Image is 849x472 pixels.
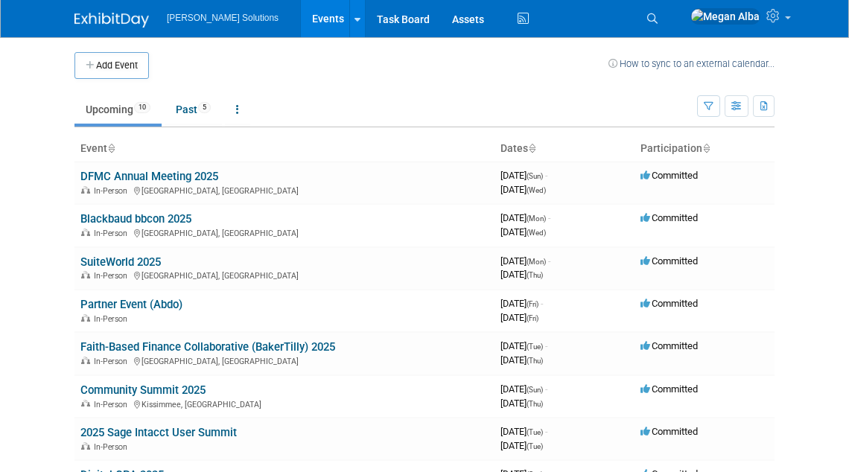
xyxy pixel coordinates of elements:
span: [DATE] [500,383,547,395]
span: (Tue) [527,342,543,351]
span: [DATE] [500,170,547,181]
span: - [548,255,550,267]
a: Upcoming10 [74,95,162,124]
span: [DATE] [500,398,543,409]
a: Community Summit 2025 [80,383,206,397]
span: [DATE] [500,255,550,267]
img: In-Person Event [81,271,90,278]
img: In-Person Event [81,442,90,450]
img: In-Person Event [81,314,90,322]
img: In-Person Event [81,229,90,236]
img: Megan Alba [690,8,760,25]
img: In-Person Event [81,400,90,407]
button: Add Event [74,52,149,79]
a: Past5 [165,95,222,124]
span: In-Person [94,400,132,409]
span: [PERSON_NAME] Solutions [167,13,279,23]
span: Committed [640,340,698,351]
div: [GEOGRAPHIC_DATA], [GEOGRAPHIC_DATA] [80,354,489,366]
span: [DATE] [500,226,546,237]
div: Kissimmee, [GEOGRAPHIC_DATA] [80,398,489,409]
a: SuiteWorld 2025 [80,255,161,269]
span: [DATE] [500,298,543,309]
a: Partner Event (Abdo) [80,298,182,311]
span: [DATE] [500,184,546,195]
span: In-Person [94,229,132,238]
span: (Thu) [527,357,543,365]
span: (Tue) [527,442,543,450]
span: (Thu) [527,400,543,408]
span: Committed [640,298,698,309]
img: In-Person Event [81,186,90,194]
span: [DATE] [500,312,538,323]
span: In-Person [94,357,132,366]
span: (Fri) [527,300,538,308]
span: [DATE] [500,212,550,223]
span: - [548,212,550,223]
span: - [545,426,547,437]
span: [DATE] [500,340,547,351]
span: In-Person [94,314,132,324]
span: - [545,170,547,181]
img: In-Person Event [81,357,90,364]
span: (Wed) [527,186,546,194]
a: Sort by Start Date [528,142,535,154]
th: Dates [495,136,635,162]
span: Committed [640,255,698,267]
span: 10 [134,102,150,113]
a: 2025 Sage Intacct User Summit [80,426,237,439]
span: In-Person [94,442,132,452]
span: Committed [640,212,698,223]
span: (Sun) [527,386,543,394]
span: (Wed) [527,229,546,237]
span: [DATE] [500,426,547,437]
span: Committed [640,383,698,395]
span: (Fri) [527,314,538,322]
span: Committed [640,426,698,437]
span: (Mon) [527,258,546,266]
span: 5 [198,102,211,113]
th: Participation [635,136,775,162]
span: (Sun) [527,172,543,180]
span: (Thu) [527,271,543,279]
div: [GEOGRAPHIC_DATA], [GEOGRAPHIC_DATA] [80,226,489,238]
span: - [545,383,547,395]
a: How to sync to an external calendar... [608,58,775,69]
span: In-Person [94,186,132,196]
span: Committed [640,170,698,181]
a: DFMC Annual Meeting 2025 [80,170,218,183]
div: [GEOGRAPHIC_DATA], [GEOGRAPHIC_DATA] [80,184,489,196]
a: Blackbaud bbcon 2025 [80,212,191,226]
img: ExhibitDay [74,13,149,28]
span: [DATE] [500,354,543,366]
span: [DATE] [500,269,543,280]
span: In-Person [94,271,132,281]
a: Sort by Participation Type [702,142,710,154]
span: [DATE] [500,440,543,451]
div: [GEOGRAPHIC_DATA], [GEOGRAPHIC_DATA] [80,269,489,281]
a: Sort by Event Name [107,142,115,154]
a: Faith-Based Finance Collaborative (BakerTilly) 2025 [80,340,335,354]
span: - [545,340,547,351]
span: (Mon) [527,214,546,223]
span: - [541,298,543,309]
span: (Tue) [527,428,543,436]
th: Event [74,136,495,162]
